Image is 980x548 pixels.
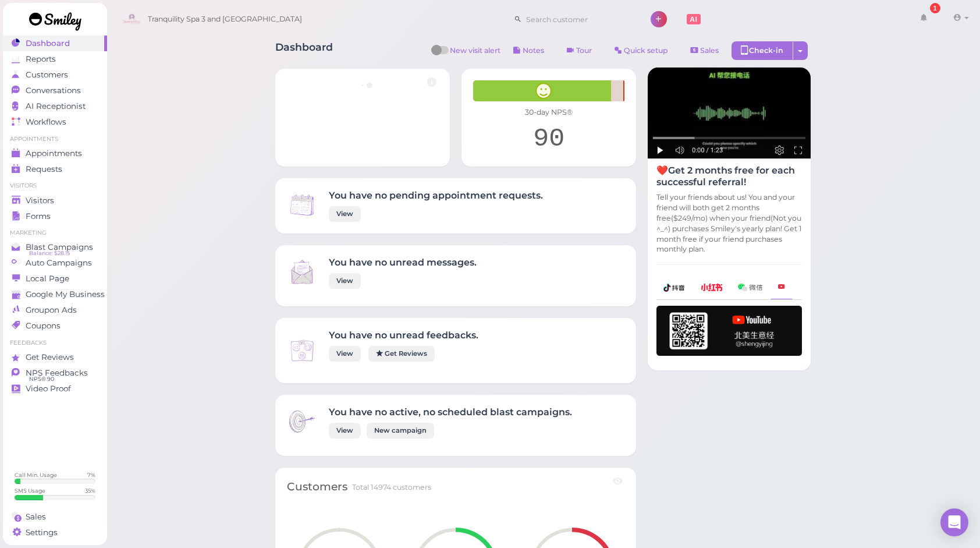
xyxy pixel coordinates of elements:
span: Sales [700,46,719,55]
span: Tranquility Spa 3 and [GEOGRAPHIC_DATA] [148,3,302,36]
a: Customers [3,67,107,83]
span: Customers [26,70,68,80]
div: Customers [287,479,347,495]
span: Google My Business [26,289,105,299]
span: Balance: $28.15 [29,249,70,258]
a: AI Receptionist [3,98,107,114]
div: 1 [930,3,940,13]
span: NPS® 90 [29,374,54,384]
a: Appointments [3,146,107,161]
a: New campaign [367,423,434,439]
a: Groupon Ads [3,302,107,318]
span: New visit alert [450,45,500,63]
span: AI Receptionist [26,101,86,111]
button: Notes [503,41,554,60]
p: Tell your friends about us! You and your friend will both get 2 months free($249/mo) when your fr... [656,192,802,254]
span: Appointments [26,149,82,158]
a: Dashboard [3,36,107,51]
div: SMS Usage [15,487,45,494]
span: Get Reviews [26,352,74,362]
a: Visitors [3,193,107,208]
a: Settings [3,525,107,540]
img: AI receptionist [648,68,811,159]
div: 7 % [87,471,95,479]
li: Appointments [3,135,107,143]
a: Auto Campaigns [3,255,107,271]
a: NPS Feedbacks NPS® 90 [3,365,107,381]
span: NPS Feedbacks [26,368,88,378]
span: Video Proof [26,384,71,394]
li: Feedbacks [3,339,107,347]
a: Quick setup [605,41,678,60]
h4: You have no unread messages. [329,257,477,268]
img: douyin-2727e60b7b0d5d1bbe969c21619e8014.png [663,284,686,292]
a: Sales [681,41,729,60]
img: xhs-786d23addd57f6a2be217d5a65f4ab6b.png [701,284,723,291]
img: wechat-a99521bb4f7854bbf8f190d1356e2cdb.png [738,284,762,291]
a: View [329,423,361,439]
div: Total 14974 customers [352,482,431,493]
h4: You have no unread feedbacks. [329,330,478,341]
img: Inbox [287,335,317,366]
img: Inbox [287,257,317,287]
div: 30-day NPS® [473,107,624,118]
span: Requests [26,164,62,174]
span: Workflows [26,117,66,127]
a: Video Proof [3,381,107,397]
span: Local Page [26,274,69,284]
a: Reports [3,51,107,67]
a: Workflows [3,114,107,130]
a: View [329,273,361,289]
a: Sales [3,509,107,525]
span: Settings [26,528,58,538]
a: View [329,346,361,362]
img: Inbox [287,406,317,437]
img: Inbox [287,190,317,220]
a: Get Reviews [3,349,107,365]
span: Groupon Ads [26,305,77,315]
span: Auto Campaigns [26,258,92,268]
h4: You have no pending appointment requests. [329,190,543,201]
span: Reports [26,54,56,64]
a: Conversations [3,83,107,98]
span: Coupons [26,321,61,331]
h1: Dashboard [275,41,333,63]
span: Visitors [26,196,54,206]
div: Open Intercom Messenger [940,508,968,536]
span: Sales [26,512,46,522]
span: Dashboard [26,38,70,48]
h4: ❤️Get 2 months free for each successful referral! [656,165,802,187]
div: 35 % [85,487,95,494]
span: Forms [26,211,51,221]
a: Get Reviews [368,346,435,362]
div: Check-in [732,41,793,60]
div: 90 [473,123,624,155]
div: Call Min. Usage [15,471,57,479]
a: Local Page [3,271,107,287]
a: Google My Business [3,287,107,302]
li: Marketing [3,229,107,237]
a: Blast Campaigns Balance: $28.15 [3,239,107,255]
span: Conversations [26,86,81,96]
img: youtube-h-92280983ece59b2848f85fc261e8ffad.png [656,306,802,356]
input: Search customer [522,10,635,29]
a: Forms [3,208,107,224]
a: View [329,206,361,222]
a: Coupons [3,318,107,334]
span: Blast Campaigns [26,242,93,252]
li: Visitors [3,182,107,190]
a: Tour [557,41,602,60]
h4: You have no active, no scheduled blast campaigns. [329,406,572,418]
a: Requests [3,161,107,177]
